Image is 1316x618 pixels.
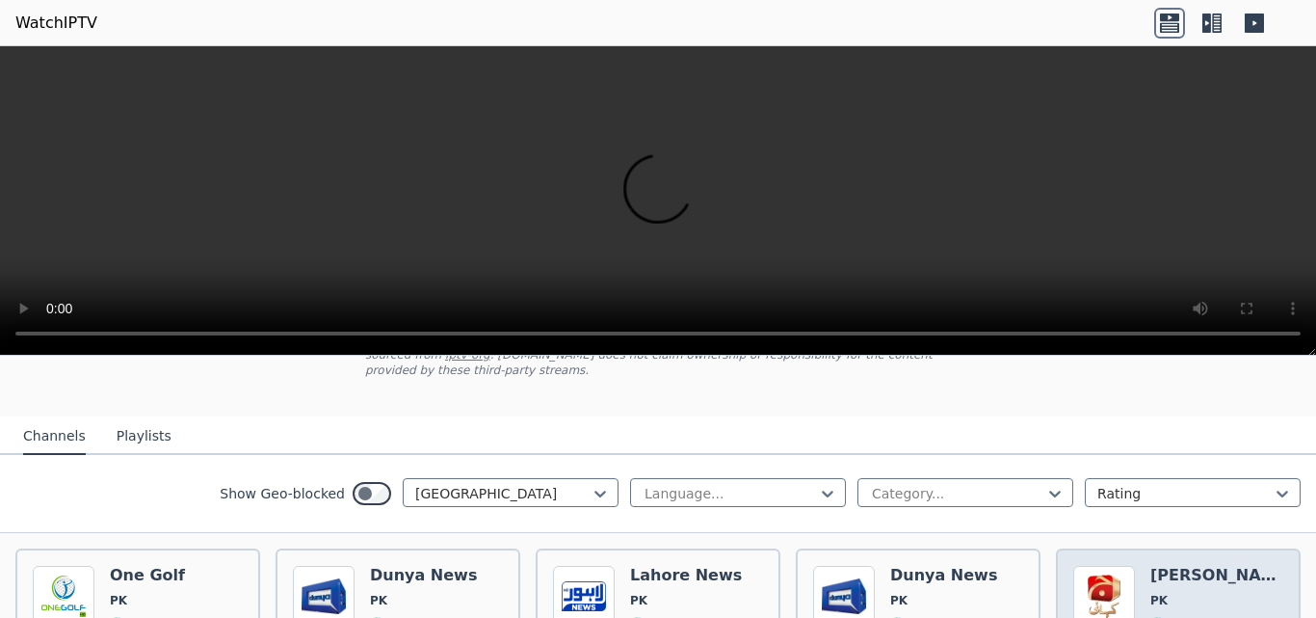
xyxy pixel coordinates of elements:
[890,593,908,608] span: PK
[370,593,387,608] span: PK
[630,566,742,585] h6: Lahore News
[445,348,490,362] a: iptv-org
[15,12,97,35] a: WatchIPTV
[890,566,997,585] h6: Dunya News
[220,484,345,503] label: Show Geo-blocked
[117,418,171,455] button: Playlists
[23,418,86,455] button: Channels
[110,593,127,608] span: PK
[630,593,647,608] span: PK
[370,566,477,585] h6: Dunya News
[1150,593,1168,608] span: PK
[110,566,195,585] h6: One Golf
[1150,566,1283,585] h6: [PERSON_NAME]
